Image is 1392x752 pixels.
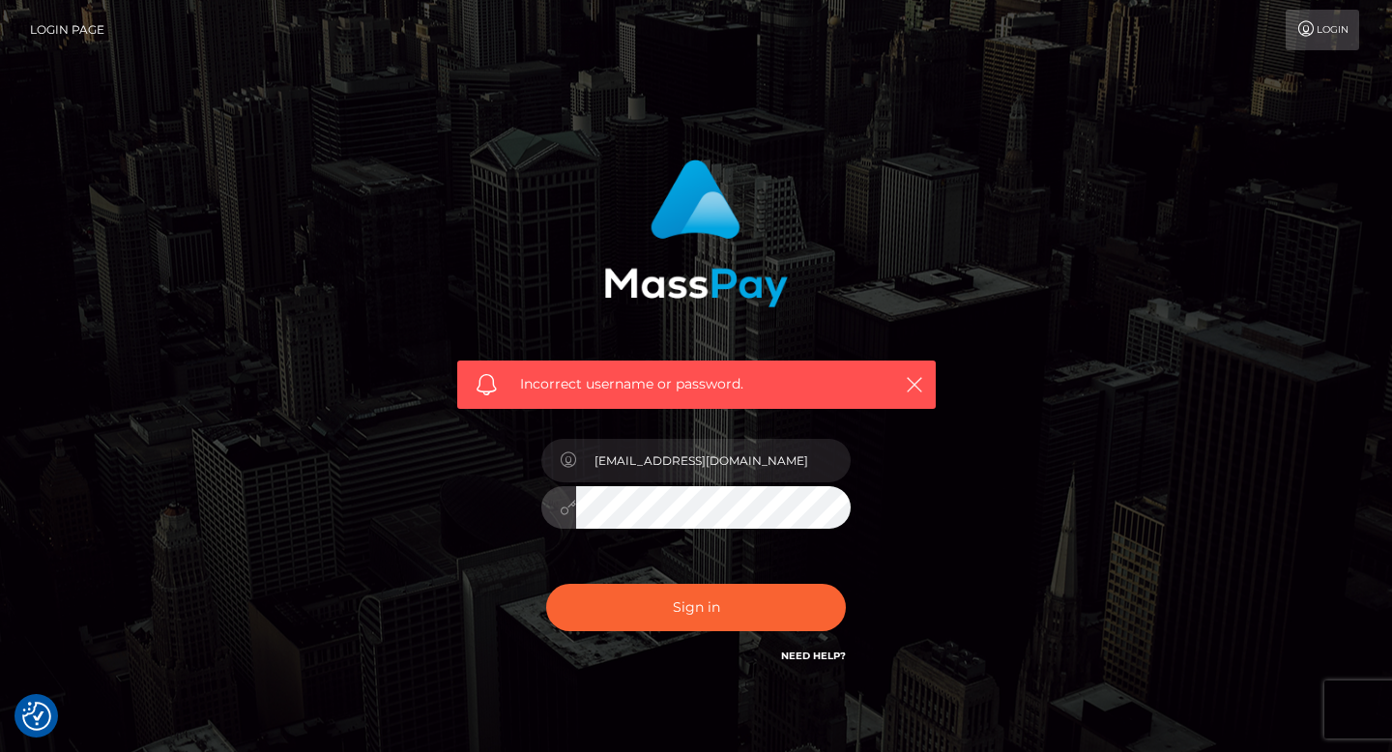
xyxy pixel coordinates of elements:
[576,439,851,482] input: Username...
[781,650,846,662] a: Need Help?
[30,10,104,50] a: Login Page
[604,159,788,307] img: MassPay Login
[1286,10,1359,50] a: Login
[546,584,846,631] button: Sign in
[520,374,873,394] span: Incorrect username or password.
[22,702,51,731] img: Revisit consent button
[22,702,51,731] button: Consent Preferences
